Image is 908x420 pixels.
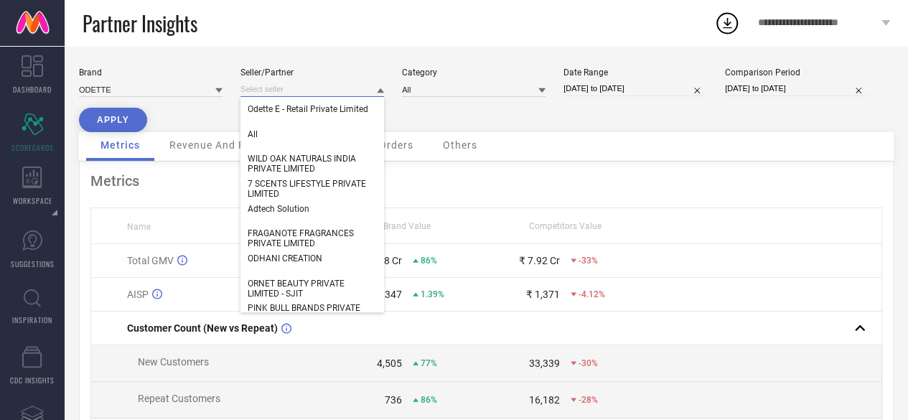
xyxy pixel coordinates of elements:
[385,394,402,406] div: 736
[169,139,274,151] span: Revenue And Pricing
[127,255,174,266] span: Total GMV
[248,253,322,263] span: ODHANI CREATION
[127,289,149,300] span: AISP
[79,67,223,78] div: Brand
[443,139,477,151] span: Others
[579,289,605,299] span: -4.12%
[248,228,377,248] span: FRAGANOTE FRAGRANCES PRIVATE LIMITED
[526,289,560,300] div: ₹ 1,371
[248,129,258,139] span: All
[563,67,707,78] div: Date Range
[83,9,197,38] span: Partner Insights
[248,204,309,214] span: Adtech Solution
[100,139,140,151] span: Metrics
[240,67,384,78] div: Seller/Partner
[725,67,869,78] div: Comparison Period
[240,246,384,271] div: ODHANI CREATION
[12,314,52,325] span: INSPIRATION
[248,279,377,299] span: ORNET BEAUTY PRIVATE LIMITED - SJIT
[248,179,377,199] span: 7 SCENTS LIFESTYLE PRIVATE LIMITED
[240,172,384,206] div: 7 SCENTS LIFESTYLE PRIVATE LIMITED
[13,84,52,95] span: DASHBOARD
[529,394,560,406] div: 16,182
[127,322,278,334] span: Customer Count (New vs Repeat)
[725,81,869,96] input: Select comparison period
[240,97,384,121] div: Odette E - Retail Private Limited
[13,195,52,206] span: WORKSPACE
[529,358,560,369] div: 33,339
[240,122,384,146] div: All
[240,271,384,306] div: ORNET BEAUTY PRIVATE LIMITED - SJIT
[90,172,882,190] div: Metrics
[240,221,384,256] div: FRAGANOTE FRAGRANCES PRIVATE LIMITED
[519,255,560,266] div: ₹ 7.92 Cr
[377,358,402,369] div: 4,505
[10,375,55,386] span: CDC INSIGHTS
[11,142,54,153] span: SCORECARDS
[368,289,402,300] div: ₹ 2,347
[421,395,437,405] span: 86%
[127,222,151,232] span: Name
[579,256,598,266] span: -33%
[79,108,147,132] button: APPLY
[248,303,377,323] span: PINK BULL BRANDS PRIVATE LIMITED
[248,154,377,174] span: WILD OAK NATURALS INDIA PRIVATE LIMITED
[421,358,437,368] span: 77%
[240,146,384,181] div: WILD OAK NATURALS INDIA PRIVATE LIMITED
[579,358,598,368] span: -30%
[240,197,384,221] div: Adtech Solution
[563,81,707,96] input: Select date range
[402,67,546,78] div: Category
[138,356,209,368] span: New Customers
[579,395,598,405] span: -28%
[421,256,437,266] span: 86%
[529,221,602,231] span: Competitors Value
[240,82,384,97] input: Select seller
[248,104,368,114] span: Odette E - Retail Private Limited
[240,296,384,330] div: PINK BULL BRANDS PRIVATE LIMITED
[714,10,740,36] div: Open download list
[421,289,444,299] span: 1.39%
[11,258,55,269] span: SUGGESTIONS
[138,393,220,404] span: Repeat Customers
[383,221,431,231] span: Brand Value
